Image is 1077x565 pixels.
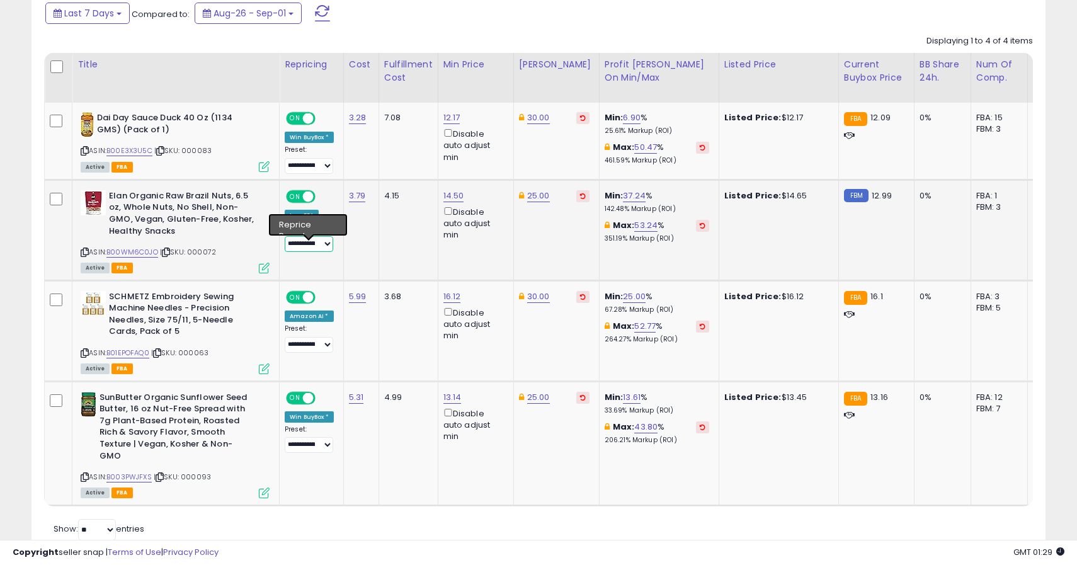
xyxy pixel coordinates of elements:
[605,421,709,445] div: %
[285,324,334,353] div: Preset:
[314,292,334,302] span: OFF
[106,247,158,258] a: B00WM6C0JO
[285,210,319,221] div: Low. FBA
[844,112,867,126] small: FBA
[605,391,624,403] b: Min:
[870,290,883,302] span: 16.1
[920,190,961,202] div: 0%
[605,127,709,135] p: 25.61% Markup (ROI)
[54,523,144,535] span: Show: entries
[976,58,1022,84] div: Num of Comp.
[314,191,334,202] span: OFF
[724,290,782,302] b: Listed Price:
[81,392,96,417] img: 41pmf9MRfiL._SL40_.jpg
[613,219,635,231] b: Max:
[976,123,1018,135] div: FBM: 3
[844,392,867,406] small: FBA
[154,472,211,482] span: | SKU: 000093
[106,146,152,156] a: B00E3X3U5C
[106,472,152,482] a: B003PWJFXS
[844,189,869,202] small: FBM
[976,403,1018,414] div: FBM: 7
[519,393,524,401] i: This overrides the store level Dynamic Max Price for this listing
[81,190,270,272] div: ASIN:
[81,392,270,497] div: ASIN:
[870,391,888,403] span: 13.16
[111,363,133,374] span: FBA
[314,392,334,403] span: OFF
[81,488,110,498] span: All listings currently available for purchase on Amazon
[724,111,782,123] b: Listed Price:
[724,58,833,71] div: Listed Price
[623,391,641,404] a: 13.61
[1033,84,1040,96] small: Avg Win Price.
[976,291,1018,302] div: FBA: 3
[700,424,705,430] i: Revert to store-level Max Markup
[920,392,961,403] div: 0%
[111,488,133,498] span: FBA
[384,190,428,202] div: 4.15
[109,291,262,341] b: SCHMETZ Embroidery Sewing Machine Needles - Precision Needles, Size 75/11, 5-Needle Cards, Pack of 5
[443,205,504,241] div: Disable auto adjust min
[45,3,130,24] button: Last 7 Days
[700,222,705,229] i: Revert to store-level Max Markup
[13,547,219,559] div: seller snap | |
[81,112,270,171] div: ASIN:
[613,141,635,153] b: Max:
[443,290,461,303] a: 16.12
[976,112,1018,123] div: FBA: 15
[724,112,829,123] div: $12.17
[108,546,161,558] a: Terms of Use
[349,190,366,202] a: 3.79
[285,425,334,454] div: Preset:
[724,190,782,202] b: Listed Price:
[527,111,550,124] a: 30.00
[613,320,635,332] b: Max:
[605,111,624,123] b: Min:
[285,411,334,423] div: Win BuyBox *
[443,406,504,443] div: Disable auto adjust min
[109,190,262,240] b: Elan Organic Raw Brazil Nuts, 6.5 oz, Whole Nuts, No Shell, Non-GMO, Vegan, Gluten-Free, Kosher, ...
[443,391,462,404] a: 13.14
[605,190,624,202] b: Min:
[285,58,338,71] div: Repricing
[132,8,190,20] span: Compared to:
[384,392,428,403] div: 4.99
[443,190,464,202] a: 14.50
[926,35,1033,47] div: Displaying 1 to 4 of 4 items
[1033,291,1074,302] div: N/A
[519,191,524,200] i: This overrides the store level Dynamic Max Price for this listing
[160,247,216,257] span: | SKU: 000072
[443,111,460,124] a: 12.17
[613,421,635,433] b: Max:
[580,394,586,401] i: Revert to store-level Dynamic Max Price
[605,335,709,344] p: 264.27% Markup (ROI)
[81,291,106,316] img: 51UJem7bsBL._SL40_.jpg
[724,291,829,302] div: $16.12
[634,141,657,154] a: 50.47
[605,291,709,314] div: %
[443,127,504,163] div: Disable auto adjust min
[605,112,709,135] div: %
[605,190,709,214] div: %
[106,348,149,358] a: B01EPOFAQ0
[605,406,709,415] p: 33.69% Markup (ROI)
[77,58,274,71] div: Title
[81,363,110,374] span: All listings currently available for purchase on Amazon
[724,392,829,403] div: $13.45
[287,392,303,403] span: ON
[314,113,334,124] span: OFF
[64,7,114,20] span: Last 7 Days
[195,3,302,24] button: Aug-26 - Sep-01
[634,219,658,232] a: 53.24
[605,423,610,431] i: This overrides the store level max markup for this listing
[81,162,110,173] span: All listings currently available for purchase on Amazon
[844,291,867,305] small: FBA
[605,205,709,214] p: 142.48% Markup (ROI)
[81,291,270,373] div: ASIN:
[287,292,303,302] span: ON
[920,58,966,84] div: BB Share 24h.
[81,263,110,273] span: All listings currently available for purchase on Amazon
[384,58,433,84] div: Fulfillment Cost
[870,111,891,123] span: 12.09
